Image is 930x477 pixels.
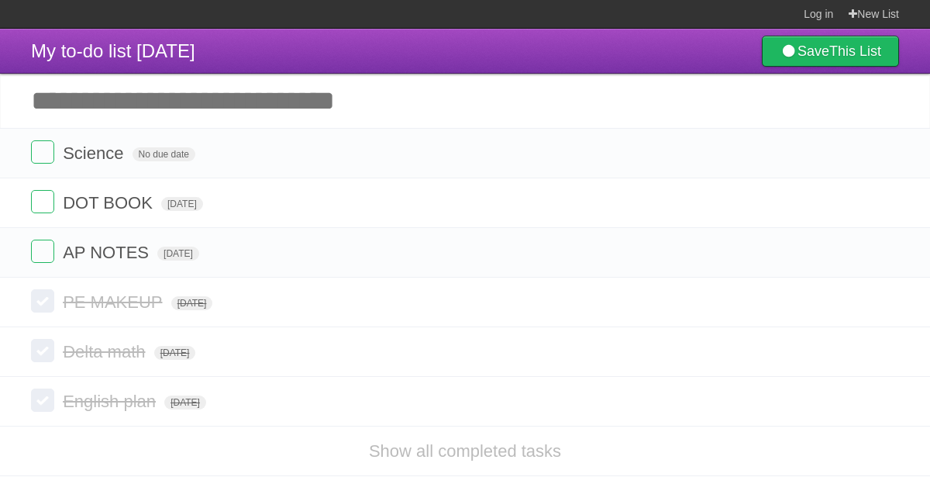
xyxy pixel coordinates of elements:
span: Delta math [63,342,149,361]
span: No due date [133,147,195,161]
label: Done [31,289,54,313]
b: This List [829,43,881,59]
label: Done [31,140,54,164]
span: English plan [63,392,160,411]
span: [DATE] [154,346,196,360]
span: PE MAKEUP [63,292,166,312]
span: DOT BOOK [63,193,157,213]
span: [DATE] [161,197,203,211]
span: Science [63,143,127,163]
span: [DATE] [157,247,199,261]
label: Done [31,339,54,362]
span: [DATE] [164,396,206,410]
label: Done [31,240,54,263]
span: [DATE] [171,296,213,310]
span: AP NOTES [63,243,153,262]
a: SaveThis List [762,36,899,67]
span: My to-do list [DATE] [31,40,195,61]
label: Done [31,190,54,213]
label: Done [31,389,54,412]
a: Show all completed tasks [369,441,561,461]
